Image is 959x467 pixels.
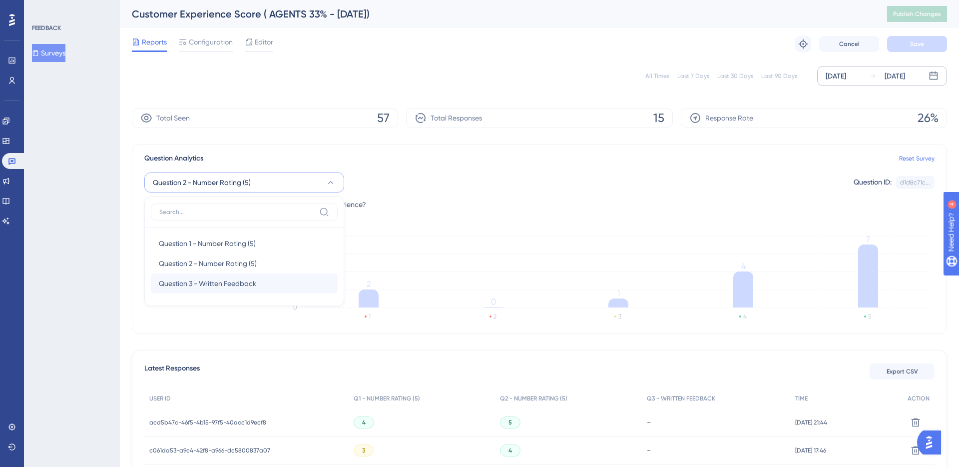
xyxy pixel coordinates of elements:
span: [DATE] 21:44 [795,418,827,426]
text: 3 [618,313,621,320]
div: Customer Experience Score ( AGENTS 33% - [DATE]) [132,7,862,21]
span: Cancel [839,40,860,48]
div: [DATE] [826,70,846,82]
span: 26% [918,110,939,126]
div: Last 7 Days [677,72,709,80]
span: acd5b47c-46f5-4b15-97f5-40acc1d9ecf8 [149,418,266,426]
span: Need Help? [23,2,62,14]
span: Latest Responses [144,362,200,380]
span: c061da53-a9c4-42f8-a966-dc5800837a07 [149,446,270,454]
span: Total Seen [156,112,190,124]
span: Total Responses [431,112,482,124]
button: Export CSV [870,363,935,379]
span: Publish Changes [893,10,941,18]
span: 15 [653,110,664,126]
button: Publish Changes [887,6,947,22]
span: USER ID [149,394,171,402]
div: d1d8c71c... [900,178,930,186]
button: Save [887,36,947,52]
span: 57 [377,110,390,126]
button: Question 2 - Number Rating (5) [151,253,338,273]
div: FEEDBACK [32,24,61,32]
span: Question 2 - Number Rating (5) [153,176,251,188]
span: Configuration [189,36,233,48]
div: Last 90 Days [761,72,797,80]
div: - [647,417,785,427]
tspan: 1 [617,288,620,298]
text: 5 [868,313,871,320]
input: Search... [159,208,315,216]
span: Question 2 - Number Rating (5) [159,257,257,269]
span: Q1 - NUMBER RATING (5) [354,394,420,402]
tspan: 0 [293,304,297,311]
button: Question 2 - Number Rating (5) [144,172,344,192]
span: 4 [362,418,366,426]
div: Question ID: [854,176,892,189]
span: Save [910,40,924,48]
div: - [647,445,785,455]
div: 4 [69,5,72,13]
div: [DATE] [885,70,905,82]
text: 2 [493,313,496,320]
tspan: 7 [866,234,870,244]
span: [DATE] 17:46 [795,446,826,454]
span: 5 [508,418,512,426]
span: Question 1 - Number Rating (5) [159,237,256,249]
tspan: 0 [491,297,496,306]
span: Q2 - NUMBER RATING (5) [500,394,567,402]
tspan: 2 [367,279,371,289]
tspan: 4 [741,261,746,271]
span: 3 [362,446,365,454]
span: Question Analytics [144,152,203,164]
span: Reports [142,36,167,48]
button: Question 1 - Number Rating (5) [151,233,338,253]
div: Last 30 Days [717,72,753,80]
div: All Times [645,72,669,80]
span: Editor [255,36,273,48]
span: Q3 - WRITTEN FEEDBACK [647,394,715,402]
span: Question 3 - Written Feedback [159,277,256,289]
a: Reset Survey [899,154,935,162]
iframe: UserGuiding AI Assistant Launcher [917,427,947,457]
span: 4 [508,446,512,454]
span: Response Rate [705,112,753,124]
text: 1 [369,313,371,320]
span: TIME [795,394,808,402]
text: 4 [743,313,747,320]
button: Cancel [819,36,879,52]
span: ACTION [908,394,930,402]
button: Surveys [32,44,65,62]
span: Export CSV [887,367,918,375]
button: Question 3 - Written Feedback [151,273,338,293]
